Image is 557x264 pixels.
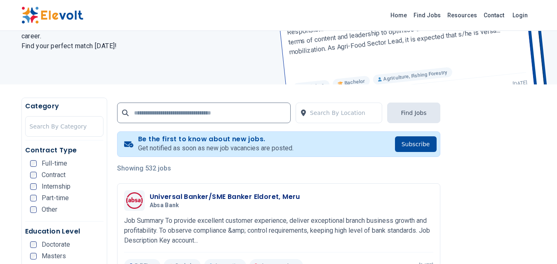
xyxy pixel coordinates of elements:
a: Resources [444,9,480,22]
img: Absa Bank [126,192,143,209]
h5: Category [25,101,103,111]
h2: Explore exciting roles with leading companies and take the next big step in your career. Find you... [21,21,269,51]
span: Contract [42,172,66,178]
h4: Be the first to know about new jobs. [138,135,294,143]
input: Contract [30,172,37,178]
h5: Contract Type [25,145,103,155]
span: Internship [42,183,71,190]
input: Internship [30,183,37,190]
a: Home [387,9,410,22]
iframe: Chat Widget [516,224,557,264]
button: Subscribe [395,136,437,152]
input: Full-time [30,160,37,167]
input: Other [30,206,37,213]
span: Full-time [42,160,67,167]
span: Other [42,206,57,213]
span: Part-time [42,195,69,201]
input: Part-time [30,195,37,201]
img: Elevolt [21,7,83,24]
input: Masters [30,253,37,259]
p: Get notified as soon as new job vacancies are posted. [138,143,294,153]
h5: Education Level [25,227,103,236]
span: Absa Bank [150,202,179,209]
h3: Universal Banker/SME Banker Eldoret, Meru [150,192,300,202]
button: Find Jobs [387,103,440,123]
span: Doctorate [42,241,70,248]
input: Doctorate [30,241,37,248]
p: Showing 532 jobs [117,164,440,173]
a: Find Jobs [410,9,444,22]
a: Contact [480,9,508,22]
a: Login [508,7,533,23]
span: Masters [42,253,66,259]
p: Job Summary To provide excellent customer experience, deliver exceptional branch business growth ... [124,216,433,245]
